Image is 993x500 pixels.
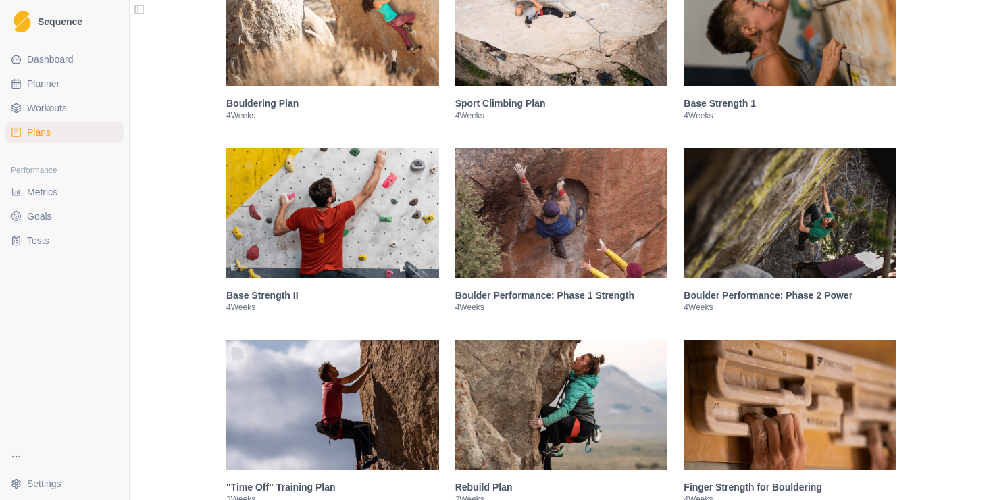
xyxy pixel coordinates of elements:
p: 4 Weeks [684,302,896,313]
h3: Boulder Performance: Phase 2 Power [684,289,896,302]
span: Sequence [38,17,82,26]
a: LogoSequence [5,5,124,38]
button: Settings [5,473,124,495]
p: 4 Weeks [455,110,668,121]
h3: Base Strength 1 [684,97,896,110]
p: 4 Weeks [226,302,439,313]
img: Base Strength II [226,148,439,278]
span: Dashboard [27,53,74,66]
span: Planner [27,77,59,91]
p: 4 Weeks [684,110,896,121]
img: Logo [14,11,30,33]
p: 4 Weeks [226,110,439,121]
span: Plans [27,126,51,139]
h3: Sport Climbing Plan [455,97,668,110]
img: Rebuild Plan [455,340,668,470]
h3: Boulder Performance: Phase 1 Strength [455,289,668,302]
span: Metrics [27,185,57,199]
a: Planner [5,73,124,95]
div: Performance [5,159,124,181]
h3: "Time Off" Training Plan [226,480,439,494]
h3: Base Strength II [226,289,439,302]
a: Plans [5,122,124,143]
img: "Time Off" Training Plan [226,340,439,470]
span: Workouts [27,101,67,115]
a: Metrics [5,181,124,203]
a: Workouts [5,97,124,119]
img: Finger Strength for Bouldering [684,340,896,470]
a: Goals [5,205,124,227]
a: Tests [5,230,124,251]
img: Boulder Performance: Phase 2 Power [684,148,896,278]
h3: Bouldering Plan [226,97,439,110]
span: Goals [27,209,52,223]
p: 4 Weeks [455,302,668,313]
span: Tests [27,234,49,247]
a: Dashboard [5,49,124,70]
img: Boulder Performance: Phase 1 Strength [455,148,668,278]
h3: Finger Strength for Bouldering [684,480,896,494]
h3: Rebuild Plan [455,480,668,494]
